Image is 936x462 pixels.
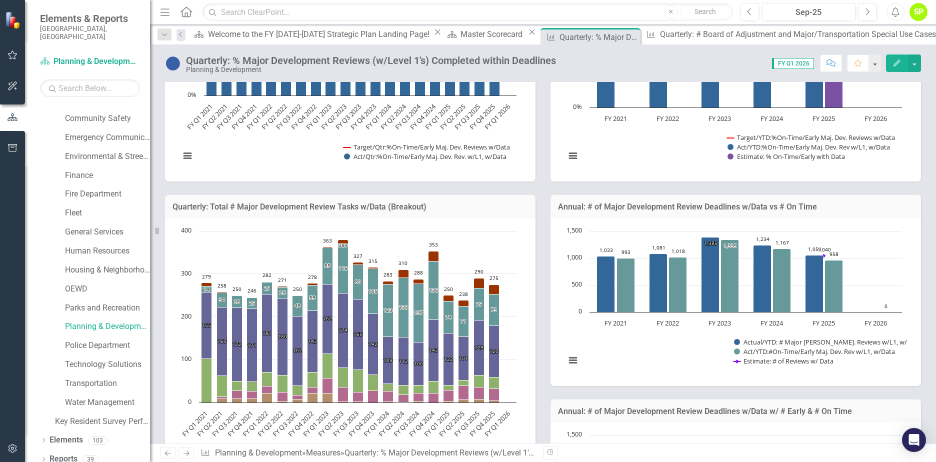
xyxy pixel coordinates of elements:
path: FY Q4 2022, 35. Actual/Qtr: # Early Level 1 SP Reviews w/Data. [307,372,318,387]
text: 200 [181,311,191,320]
button: Show Target/Qtr:%On-Time/Early Maj. Dev. Reviews w/Data [343,142,512,151]
path: FY Q2 2022, 21. Actual/Qtr: # On-Time Level 1 SP Reviews w/Data. [277,392,288,401]
text: 288 [414,269,423,276]
text: 282 [262,271,271,278]
button: View chart menu, Chart [566,149,580,163]
path: FY Q3 2021, 1. Act/Qtr: #Late Maj. Dev. Reviews w/Data (No L1). [232,295,241,295]
text: 171 [247,341,256,348]
text: 363 [323,237,332,244]
path: FY Q3 2021, 18. Actual/Qtr: # On-Time Level 1 SP Reviews w/Data. [232,390,242,398]
text: 101 [459,354,468,361]
path: FY Q2 2025, 13. Actual/Qtr: # Early Level 1 SP Reviews w/Data. [458,380,469,385]
small: [GEOGRAPHIC_DATA], [GEOGRAPHIC_DATA] [40,24,140,41]
path: FY 2023, 1,385. Actual/YTD: # Major Dev. Reviews w/L1, w/Data. [701,237,719,312]
path: FY Q3 2021, 172. Act/Qtr: #Early Maj. Dev. Reviews w/Data (No L1). [232,307,242,381]
path: FY Q1 2023, 2. Act/Qtr: #Late Maj. Dev. Reviews w/Data (No L1). [322,246,333,247]
text: 34 [219,296,225,303]
path: FY Q1 2023, 21. Actual/Qtr: # Late Level 1 SP Reviews w/Data. [322,393,333,402]
path: FY Q3 2024, 100. Act/Qtr: #Early Maj. Dev. Reviews w/Data (No L1). [413,342,424,385]
text: FY Q1 2023 [304,102,333,131]
a: Fire Department [65,188,150,200]
path: FY Q1 2021, 155. Act/Qtr: #Early Maj. Dev. Reviews w/Data (No L1). [201,292,212,358]
text: 112 [399,357,408,364]
text: 1,033 [599,246,613,253]
text: 993 [621,248,630,255]
button: SP [909,3,927,21]
text: 14 [203,285,209,292]
text: 180 [278,333,287,340]
text: 500 [571,279,582,288]
text: 1,167 [775,239,789,246]
text: 238 [459,290,468,297]
text: 59 [309,294,315,301]
text: 1,339 [723,242,737,249]
text: FY Q4 2022 [289,102,318,131]
text: 181 [262,329,271,336]
text: 0 [188,397,191,406]
path: FY Q4 2025, 28. Actual/Qtr: # On-Time Level 1 SP Reviews w/Data. [489,388,499,400]
text: 137 [414,309,423,316]
path: FY Q1 2021, 14. Act/Qtr: #On-Time Maj. Dev. Reviews w/Data (No L1). [201,286,212,292]
text: FY 2022 [656,114,679,123]
a: Planning & Development [40,56,140,67]
a: Welcome to the FY [DATE]-[DATE] Strategic Plan Landing Page! [190,28,431,40]
span: FY Q1 2026 [772,58,814,69]
text: 105 [368,287,377,294]
text: 80 [355,278,361,285]
path: FY Q4 2021, 17. Actual/Qtr: # On-Time Level 1 SP Reviews w/Data. [247,391,257,398]
path: FY Q2 2024, 112. Act/Qtr: #Early Maj. Dev. Reviews w/Data (No L1). [398,337,409,385]
path: FY Q4 2025, 27. Actual/Qtr: # Early Level 1 SP Reviews w/Data. [489,377,499,388]
text: FY Q2 2024 [378,102,408,131]
text: FY Q2 2021 [200,102,229,131]
a: Key Resident Survey Performance Scorecard [55,416,150,427]
path: FY Q1 2021, 8. Act/Qtr: #Late Maj. Dev. Reviews w/Data (No L1). [201,282,212,286]
text: FY Q2 2023 [319,102,348,131]
text: 109 [383,356,392,363]
img: Target Pending [165,55,181,71]
div: » » [200,447,535,459]
text: 0% [573,102,582,111]
text: 250 [293,285,302,292]
text: 71 [460,317,466,324]
text: 100 [181,354,191,363]
text: 327 [353,252,362,259]
text: FY 2022 [656,318,679,327]
path: FY Q4 2024, 22. Actual/Qtr: # On-Time Level 1 SP Reviews w/Data. [428,393,439,402]
path: FY Q1 2024, 109. Act/Qtr: #Early Maj. Dev. Reviews w/Data (No L1). [383,336,393,383]
path: FY Q2 2021, 49. Actual/Qtr: # Early Level 1 SP Reviews w/Data. [217,375,227,396]
path: FY Q1 2022, 29. Act/Qtr: #On-Time Maj. Dev. Reviews w/Data (No L1). [262,282,272,294]
text: FY Q3 2023 [333,102,363,131]
button: Sep-25 [762,3,855,21]
text: 129 [474,344,483,351]
path: FY Q2 2022, 26. Act/Qtr: #On-Time Maj. Dev. Reviews w/Data (No L1). [277,287,288,298]
path: FY Q4 2021, 171. Act/Qtr: #Early Maj. Dev. Reviews w/Data (No L1). [247,308,257,381]
a: Human Resources [65,245,150,257]
span: Elements & Reports [40,12,140,24]
button: Show Estimate: # of Reviews w/ Data [733,356,835,365]
path: FY Q3 2025, 75. Act/Qtr: #On-Time Maj. Dev. Reviews w/Data (No L1). [474,288,484,320]
path: FY Q2 2025, 101. Act/Qtr: #Early Maj. Dev. Reviews w/Data (No L1). [458,336,469,380]
path: FY Q2 2021, 4. Actual/Qtr: # On-Time Level 1 SP Reviews w/Data. [217,396,227,398]
span: Search [694,7,716,15]
path: FY Q1 2023, 85. Act/Qtr: #On-Time Maj. Dev. Reviews w/Data (No L1). [322,247,333,284]
text: 283 [383,271,392,278]
path: FY Q2 2022, 180. Act/Qtr: #Early Maj. Dev. Reviews w/Data (No L1). [277,298,288,375]
text: FY Q4 2024 [408,102,437,131]
path: FY Q4 2024, 136. Act/Qtr: #On-Time Maj. Dev. Reviews w/Data (No L1). [428,261,439,319]
path: FY Q4 2022, 59. Act/Qtr: #On-Time Maj. Dev. Reviews w/Data (No L1). [307,285,318,310]
button: Show Act/YTD:%On-Time/Early Maj. Dev. Rev w/L1, w/Data [727,142,892,151]
a: Police Department [65,340,150,351]
button: Show Act/Qtr:%On-Time/Early Maj. Dev. Rev. w/L1, w/Data [344,152,508,161]
text: FY 2026 [864,318,887,327]
text: 28 [234,298,240,305]
path: FY Q1 2024, 123. Act/Qtr: #On-Time Maj. Dev. Reviews w/Data (No L1). [383,284,393,336]
text: 155 [202,321,211,328]
path: FY Q2 2025, 33. Actual/Qtr: # On-Time Level 1 SP Reviews w/Data. [458,385,469,399]
a: OEWD [65,283,150,295]
text: FY 2021 [604,114,627,123]
button: Show Actual/YTD: # Major Dev. Reviews w/L1, w/Data [734,337,883,346]
text: 122 [444,355,453,362]
a: Water Management [65,397,150,408]
path: FY Q3 2025, 27. Actual/Qtr: # On-Time Level 1 SP Reviews w/Data. [474,387,484,399]
path: FY Q3 2023, 80. Act/Qtr: #On-Time Maj. Dev. Reviews w/Data (No L1). [353,264,363,299]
